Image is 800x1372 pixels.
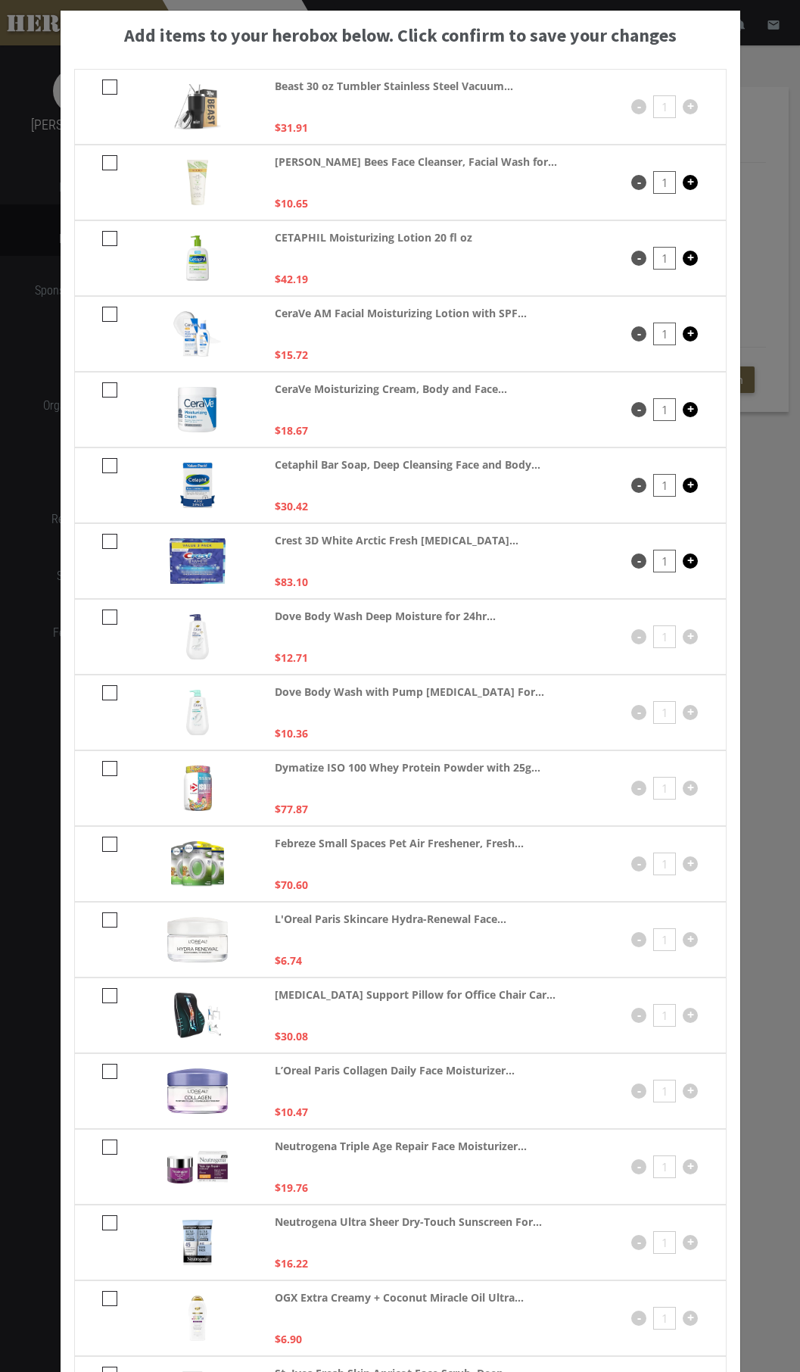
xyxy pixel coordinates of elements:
strong: CETAPHIL Moisturizing Lotion 20 fl oz [275,229,472,246]
strong: Crest 3D White Arctic Fresh [MEDICAL_DATA]... [275,532,518,549]
strong: Dymatize ISO 100 Whey Protein Powder with 25g... [275,759,540,776]
strong: OGX Extra Creamy + Coconut Miracle Oil Ultra... [275,1289,524,1306]
img: 71SHZyi-qyL._AC_UL320_.jpg [186,235,208,281]
button: + [683,99,698,114]
strong: Neutrogena Ultra Sheer Dry-Touch Sunscreen For... [275,1213,542,1230]
button: + [683,553,698,569]
strong: Dove Body Wash Deep Moisture for 24hr... [275,607,496,625]
img: 81aAr21NymL._AC_UL320_.jpg [170,538,226,584]
img: 71JxjmbExxL._AC_UL320_.jpg [186,614,209,659]
img: 71vLZ3O63vL._AC_UL320_.jpg [186,690,209,735]
button: + [683,478,698,493]
strong: L'Oreal Paris Skincare Hydra-Renewal Face... [275,910,506,928]
button: + [683,1084,698,1099]
button: - [631,1159,646,1174]
p: $10.65 [275,195,308,212]
button: - [631,629,646,644]
button: + [683,856,698,872]
img: 61hwTcYA1zL._AC_UL320_.jpg [188,1296,206,1341]
p: $16.22 [275,1255,308,1272]
p: $12.71 [275,649,308,666]
button: - [631,856,646,872]
strong: CeraVe Moisturizing Cream, Body and Face... [275,380,507,398]
img: 61qre31RuSL._AC_UL320_.jpg [187,160,207,205]
button: + [683,402,698,417]
button: + [683,251,698,266]
button: + [683,629,698,644]
strong: Febreze Small Spaces Pet Air Freshener, Fresh... [275,834,524,852]
strong: Dove Body Wash with Pump [MEDICAL_DATA] For... [275,683,544,700]
button: - [631,1084,646,1099]
button: - [631,99,646,114]
img: 715sadiUOYL._AC_UL320_.jpg [167,917,228,962]
button: - [631,326,646,341]
button: - [631,175,646,190]
p: $6.74 [275,952,302,969]
strong: [PERSON_NAME] Bees Face Cleanser, Facial Wash for... [275,153,557,170]
strong: Beast 30 oz Tumbler Stainless Steel Vacuum... [275,77,513,95]
strong: Cetaphil Bar Soap, Deep Cleansing Face and Body... [275,456,540,473]
button: - [631,1008,646,1023]
p: $6.90 [275,1330,302,1348]
p: $30.08 [275,1027,308,1045]
img: 71upS1epSLL._AC_UL320_.jpg [167,1151,228,1184]
img: 71nImdv7aPL._AC_UL320_.jpg [182,1220,213,1265]
h3: Add items to your herobox below. Click confirm to save your changes [68,26,733,45]
button: + [683,781,698,796]
strong: CeraVe AM Facial Moisturizing Lotion with SPF... [275,304,527,322]
img: 61pIL2maVKL._AC_UL320_.jpg [178,387,216,432]
img: 81aQffmJFYL._AC_UL320_.jpg [174,993,220,1038]
p: $10.36 [275,725,308,742]
img: 71jTuSY+xSL._AC_UL320_.jpg [167,1068,228,1114]
p: $15.72 [275,346,308,363]
p: $18.67 [275,422,308,439]
button: - [631,251,646,266]
p: $30.42 [275,497,308,515]
button: - [631,932,646,947]
button: + [683,932,698,947]
img: 81I16pAZXoL._AC_UL320_.jpg [171,841,224,887]
button: + [683,1311,698,1326]
img: 71PaBPhGPSL._AC_UL320_.jpg [180,463,214,508]
p: $10.47 [275,1103,308,1121]
img: 71XnEyxMwWL._AC_UL320_.jpg [173,311,221,357]
button: - [631,705,646,720]
button: + [683,1159,698,1174]
button: - [631,478,646,493]
strong: Neutrogena Triple Age Repair Face Moisturizer... [275,1137,527,1155]
button: + [683,1008,698,1023]
strong: [MEDICAL_DATA] Support Pillow for Office Chair Car... [275,986,556,1003]
p: $70.60 [275,876,308,893]
button: - [631,553,646,569]
img: 61zwCdbY-UL._AC_UL320_.jpg [174,84,221,129]
button: + [683,175,698,190]
p: $19.76 [275,1179,308,1196]
button: - [631,781,646,796]
p: $42.19 [275,270,308,288]
button: - [631,1235,646,1250]
button: - [631,402,646,417]
button: + [683,1235,698,1250]
button: + [683,326,698,341]
p: $83.10 [275,573,308,591]
strong: L’Oreal Paris Collagen Daily Face Moisturizer... [275,1062,515,1079]
img: 81OloHISsjL._AC_UL320_.jpg [183,766,212,811]
button: + [683,705,698,720]
button: - [631,1311,646,1326]
p: $77.87 [275,800,308,818]
p: $31.91 [275,119,308,136]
